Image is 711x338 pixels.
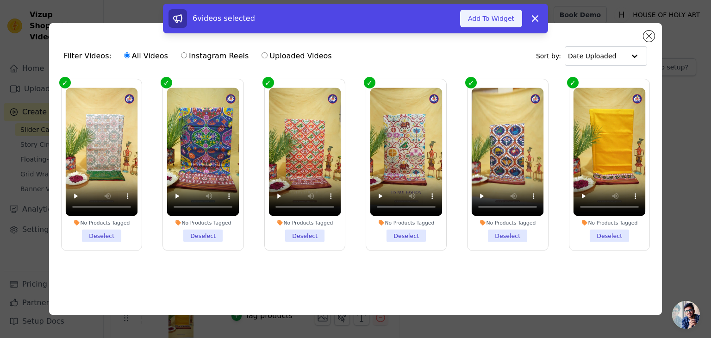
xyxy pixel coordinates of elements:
[370,219,443,226] div: No Products Tagged
[672,301,700,329] div: Open chat
[193,14,255,23] span: 6 videos selected
[124,50,168,62] label: All Videos
[167,219,239,226] div: No Products Tagged
[261,50,332,62] label: Uploaded Videos
[472,219,544,226] div: No Products Tagged
[536,46,648,66] div: Sort by:
[268,219,341,226] div: No Products Tagged
[64,45,337,67] div: Filter Videos:
[65,219,137,226] div: No Products Tagged
[460,10,522,27] button: Add To Widget
[181,50,249,62] label: Instagram Reels
[574,219,646,226] div: No Products Tagged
